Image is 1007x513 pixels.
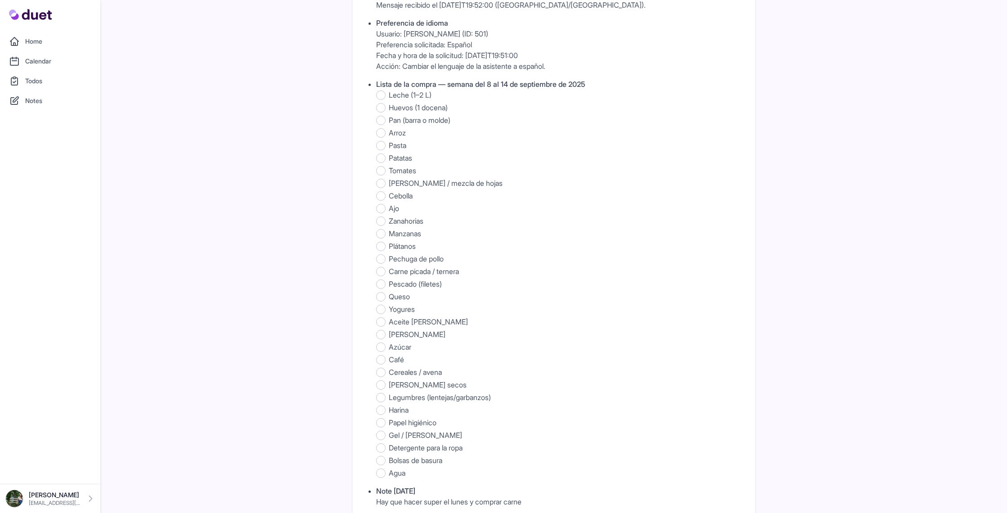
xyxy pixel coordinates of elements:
[376,316,741,327] li: Aceite [PERSON_NAME]
[376,153,741,163] li: Patatas
[376,203,741,214] li: Ajo
[29,499,81,507] p: [EMAIL_ADDRESS][DOMAIN_NAME]
[376,90,741,100] li: Leche (1–2 L)
[376,127,741,138] li: Arroz
[376,61,741,72] p: Acción: Cambiar el lenguaje de la asistente a español.
[376,178,741,189] li: [PERSON_NAME] / mezcla de hojas
[376,442,741,453] li: Detergente para la ropa
[376,115,741,126] li: Pan (barra o molde)
[376,266,741,277] li: Carne picada / ternera
[376,50,741,61] p: Fecha y hora de la solicitud: [DATE]T19:51:00
[376,216,741,226] li: Zanahorias
[5,92,95,110] a: Notes
[376,228,741,239] li: Manzanas
[5,52,95,70] a: Calendar
[376,496,741,507] p: Hay que hacer super el lunes y comprar carne
[376,28,741,39] p: Usuario: [PERSON_NAME] (ID: 501)
[376,140,741,151] li: Pasta
[376,468,741,478] li: Agua
[376,430,741,441] li: Gel / [PERSON_NAME]
[376,253,741,264] li: Pechuga de pollo
[376,279,741,289] li: Pescado (filetes)
[376,417,741,428] li: Papel higiénico
[376,379,741,390] li: [PERSON_NAME] secos
[5,32,95,50] a: Home
[376,291,741,302] li: Queso
[376,392,741,403] li: Legumbres (lentejas/garbanzos)
[376,329,741,340] li: [PERSON_NAME]
[376,190,741,201] li: Cebolla
[376,102,741,113] li: Huevos (1 docena)
[376,354,741,365] li: Café
[376,18,741,28] div: Preferencia de idioma
[5,490,23,508] img: DSC08576_Original.jpeg
[376,367,741,378] li: Cereales / avena
[5,490,95,508] a: [PERSON_NAME] [EMAIL_ADDRESS][DOMAIN_NAME]
[376,165,741,176] li: Tomates
[376,342,741,352] li: Azúcar
[376,39,741,50] p: Preferencia solicitada: Español
[376,486,741,496] div: Note [DATE]
[376,241,741,252] li: Plátanos
[5,72,95,90] a: Todos
[29,490,81,499] p: [PERSON_NAME]
[376,455,741,466] li: Bolsas de basura
[376,304,741,315] li: Yogures
[376,79,741,90] div: Lista de la compra — semana del 8 al 14 de septiembre de 2025
[376,405,741,415] li: Harina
